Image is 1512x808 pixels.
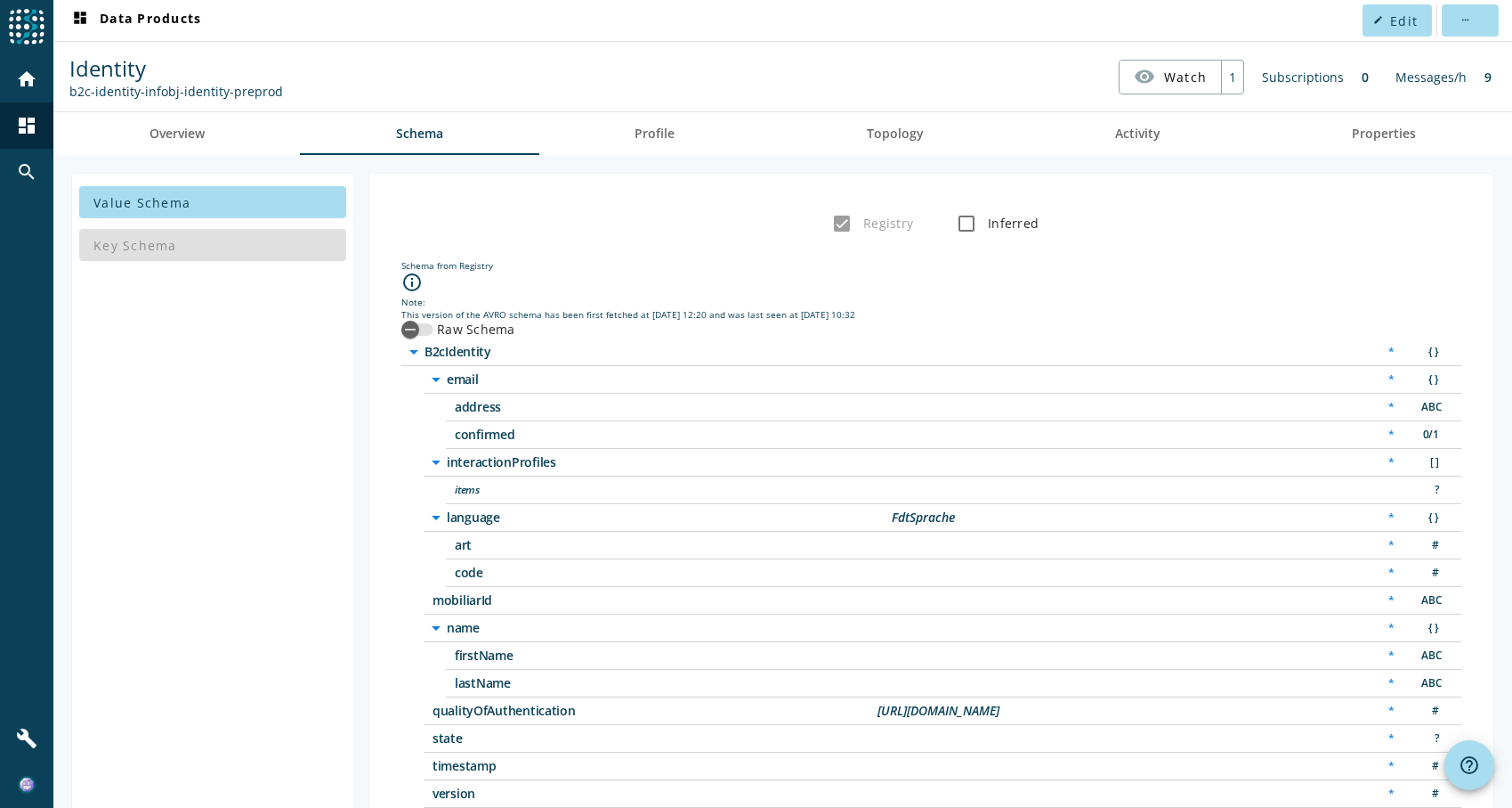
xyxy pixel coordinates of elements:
[1412,619,1448,638] div: Object
[433,760,877,772] span: /timestamp
[433,705,877,717] span: /qualityOfAuthentication
[1412,426,1448,445] div: Boolean
[1120,61,1221,93] button: Watch
[1412,564,1448,583] div: Number
[1412,398,1448,417] div: String
[18,776,36,794] img: 86f881849138d3b1d94c796c1116b66a
[1353,60,1378,94] div: 0
[433,732,877,745] span: /state
[69,10,201,31] span: Data Products
[1379,647,1403,665] div: Required
[1476,60,1500,94] div: 9
[401,296,1461,308] div: Note:
[867,127,924,140] span: Topology
[9,9,44,45] img: spoud-logo.svg
[1379,619,1403,638] div: Required
[1412,371,1448,389] div: Object
[1379,343,1403,362] div: Required
[1412,757,1448,776] div: Number
[1412,343,1448,362] div: Object
[1412,730,1448,748] div: Unknown
[455,677,900,690] span: /name/lastName
[425,507,447,528] i: arrow_drop_down
[1412,509,1448,527] div: Object
[69,83,283,100] div: Kafka Topic: b2c-identity-infobj-identity-preprod
[1373,15,1383,25] mat-icon: edit
[1379,592,1403,610] div: Required
[447,622,892,634] span: /name
[16,161,37,183] mat-icon: search
[1134,66,1155,87] mat-icon: visibility
[425,452,447,473] i: arrow_drop_down
[1412,647,1448,665] div: String
[1253,60,1353,94] div: Subscriptions
[635,127,675,140] span: Profile
[1379,509,1403,527] div: Required
[62,4,208,37] button: Data Products
[425,369,447,390] i: arrow_drop_down
[1412,481,1448,500] div: Unknown
[1221,61,1243,94] div: 1
[1459,15,1469,25] mat-icon: more_horiz
[1379,785,1403,804] div: Required
[150,127,205,140] span: Overview
[1362,4,1432,37] button: Edit
[433,788,877,800] span: /version
[1115,127,1160,140] span: Activity
[69,10,91,31] mat-icon: dashboard
[1412,702,1448,721] div: Number
[1379,453,1403,472] div: Required
[16,69,37,90] mat-icon: home
[455,649,900,662] span: /name/firstName
[447,511,892,524] span: /language
[1164,61,1207,93] span: Watch
[93,194,190,211] span: Value Schema
[447,456,892,469] span: /interactionProfiles
[425,617,447,639] i: arrow_drop_down
[424,346,869,358] span: /
[1390,12,1418,29] span: Edit
[1379,564,1403,583] div: Required
[403,341,424,363] i: arrow_drop_down
[455,401,900,413] span: /email/address
[69,53,146,83] span: Identity
[1412,592,1448,610] div: String
[433,321,515,339] label: Raw Schema
[401,272,423,293] i: info_outline
[455,484,900,496] span: /interactionProfiles/items
[984,215,1039,233] label: Inferred
[1459,755,1480,776] mat-icon: help_outline
[892,511,955,524] div: Description
[1412,453,1448,472] div: Array
[401,259,1461,272] div: Schema from Registry
[1379,674,1403,693] div: Required
[1379,757,1403,776] div: Required
[401,308,1461,321] div: This version of the AVRO schema has been first fetched at [DATE] 12:20 and was last seen at [DATE...
[1379,702,1403,721] div: Required
[16,115,37,136] mat-icon: dashboard
[455,539,900,551] span: /language/art
[447,373,892,386] span: /email
[1412,785,1448,804] div: Number
[1412,536,1448,555] div: Number
[455,567,900,579] span: /language/code
[1412,674,1448,693] div: String
[1379,536,1403,555] div: Required
[1379,730,1403,748] div: Required
[455,428,900,441] span: /email/confirmed
[1379,426,1403,445] div: Required
[877,705,999,717] div: Description
[1379,398,1403,417] div: Required
[396,127,443,140] span: Schema
[16,728,37,749] mat-icon: build
[79,186,346,218] button: Value Schema
[433,594,877,607] span: /mobiliarId
[1352,127,1416,140] span: Properties
[1379,371,1403,389] div: Required
[1387,60,1476,94] div: Messages/h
